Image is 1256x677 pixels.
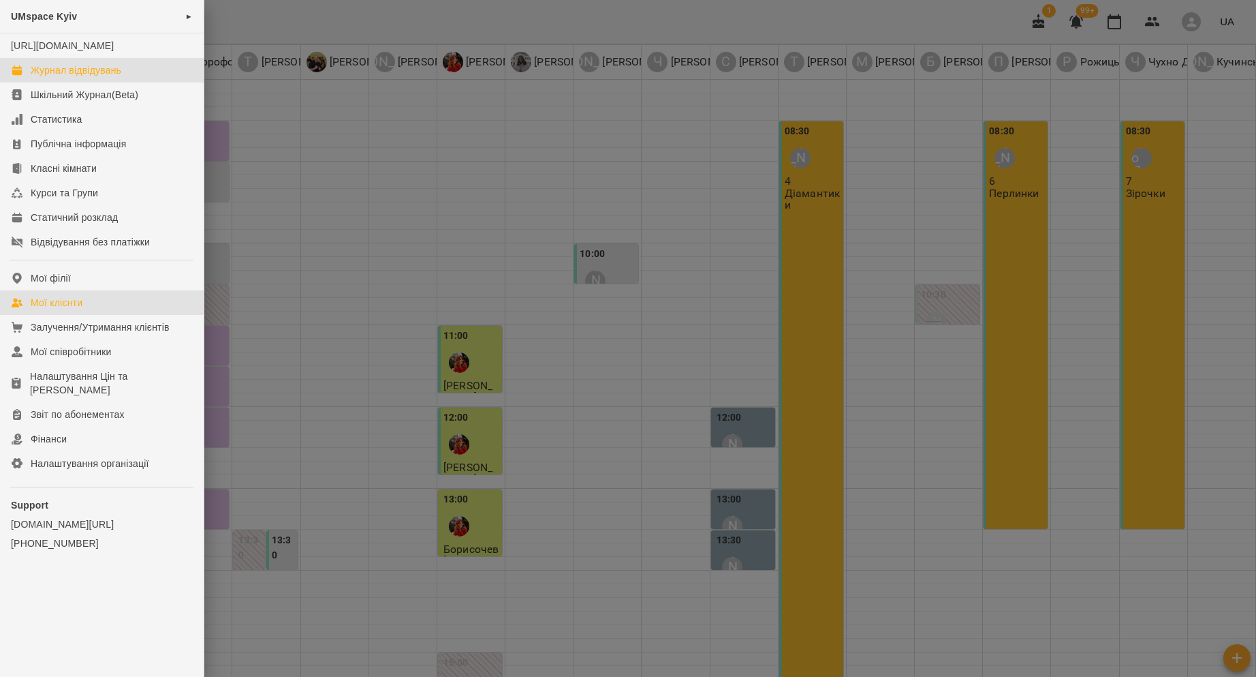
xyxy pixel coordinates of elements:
[31,211,118,224] div: Статичний розклад
[31,345,112,359] div: Мої співробітники
[30,370,193,397] div: Налаштування Цін та [PERSON_NAME]
[185,11,193,22] span: ►
[11,40,114,51] a: [URL][DOMAIN_NAME]
[31,271,71,285] div: Мої філії
[31,186,98,200] div: Курси та Групи
[31,408,125,421] div: Звіт по абонементах
[31,137,126,151] div: Публічна інформація
[31,112,82,126] div: Статистика
[31,457,149,470] div: Налаштування організації
[11,498,193,512] p: Support
[11,11,77,22] span: UMspace Kyiv
[31,320,170,334] div: Залучення/Утримання клієнтів
[31,296,82,310] div: Мої клієнти
[31,162,97,175] div: Класні кімнати
[11,537,193,550] a: [PHONE_NUMBER]
[31,88,138,102] div: Шкільний Журнал(Beta)
[11,517,193,531] a: [DOMAIN_NAME][URL]
[31,235,150,249] div: Відвідування без платіжки
[31,432,67,446] div: Фінанси
[31,63,121,77] div: Журнал відвідувань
